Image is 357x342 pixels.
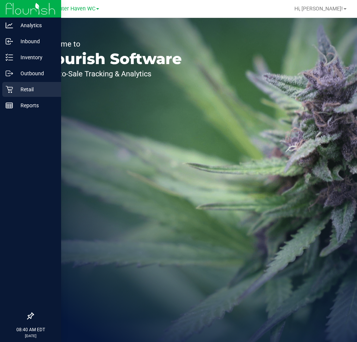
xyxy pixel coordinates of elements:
span: Winter Haven WC [53,6,95,12]
inline-svg: Analytics [6,22,13,29]
p: Welcome to [40,40,182,48]
p: Reports [13,101,58,110]
p: Inventory [13,53,58,62]
p: Retail [13,85,58,94]
p: Flourish Software [40,51,182,66]
inline-svg: Retail [6,86,13,93]
p: [DATE] [3,333,58,339]
p: Analytics [13,21,58,30]
p: Inbound [13,37,58,46]
inline-svg: Inbound [6,38,13,45]
p: Seed-to-Sale Tracking & Analytics [40,70,182,77]
inline-svg: Inventory [6,54,13,61]
inline-svg: Reports [6,102,13,109]
span: Hi, [PERSON_NAME]! [294,6,343,12]
p: Outbound [13,69,58,78]
inline-svg: Outbound [6,70,13,77]
p: 08:40 AM EDT [3,326,58,333]
iframe: Resource center [7,282,30,305]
